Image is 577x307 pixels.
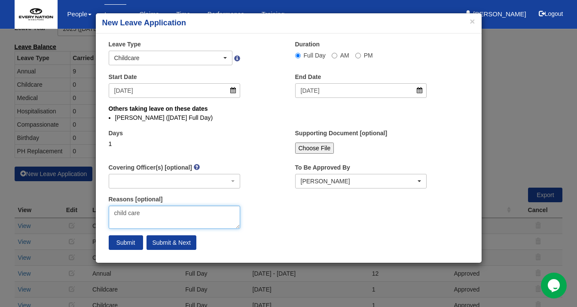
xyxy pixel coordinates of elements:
input: Submit & Next [147,235,196,250]
label: Leave Type [109,40,141,49]
div: 1 [109,140,241,148]
label: End Date [295,73,321,81]
label: Reasons [optional] [109,195,163,204]
div: [PERSON_NAME] [301,177,416,185]
input: Submit [109,235,143,250]
input: d/m/yyyy [295,83,427,98]
label: Supporting Document [optional] [295,129,388,137]
button: Childcare [109,51,233,65]
b: Others taking leave on these dates [109,105,208,112]
span: Full Day [304,52,326,59]
b: New Leave Application [102,18,186,27]
label: Start Date [109,73,137,81]
div: Childcare [114,54,222,62]
input: d/m/yyyy [109,83,241,98]
iframe: chat widget [541,273,568,298]
span: AM [340,52,349,59]
label: Days [109,129,123,137]
label: Duration [295,40,320,49]
span: PM [364,52,373,59]
button: Mark Chew [295,174,427,188]
label: To Be Approved By [295,163,350,172]
button: × [470,17,475,26]
label: Covering Officer(s) [optional] [109,163,192,172]
input: Choose File [295,143,334,154]
li: [PERSON_NAME] ([DATE] Full Day) [115,113,462,122]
